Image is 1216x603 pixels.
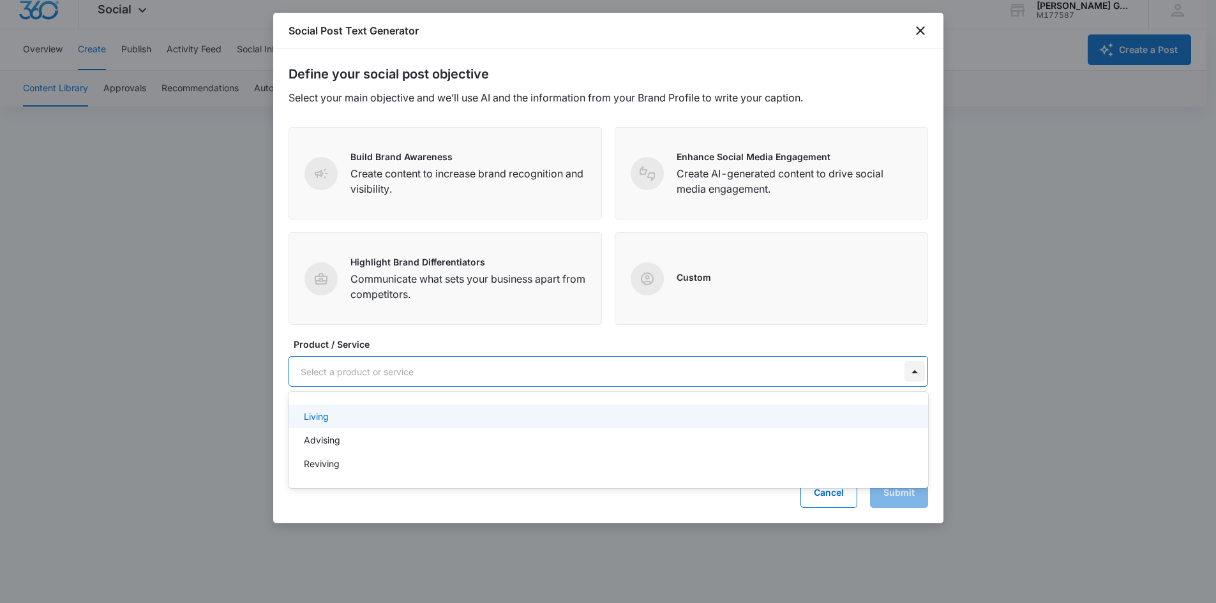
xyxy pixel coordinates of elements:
[350,255,586,269] p: Highlight Brand Differentiators
[304,410,329,423] p: Living
[677,150,912,163] p: Enhance Social Media Engagement
[304,457,340,470] p: Reviving
[289,64,928,84] h2: Define your social post objective
[350,150,586,163] p: Build Brand Awareness
[677,271,711,284] p: Custom
[289,23,419,38] h1: Social Post Text Generator
[800,477,857,508] button: Cancel
[677,166,912,197] p: Create AI-generated content to drive social media engagement.
[913,23,928,38] button: close
[289,90,928,105] p: Select your main objective and we’ll use AI and the information from your Brand Profile to write ...
[350,166,586,197] p: Create content to increase brand recognition and visibility.
[304,433,340,447] p: Advising
[350,271,586,302] p: Communicate what sets your business apart from competitors.
[294,338,933,351] label: Product / Service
